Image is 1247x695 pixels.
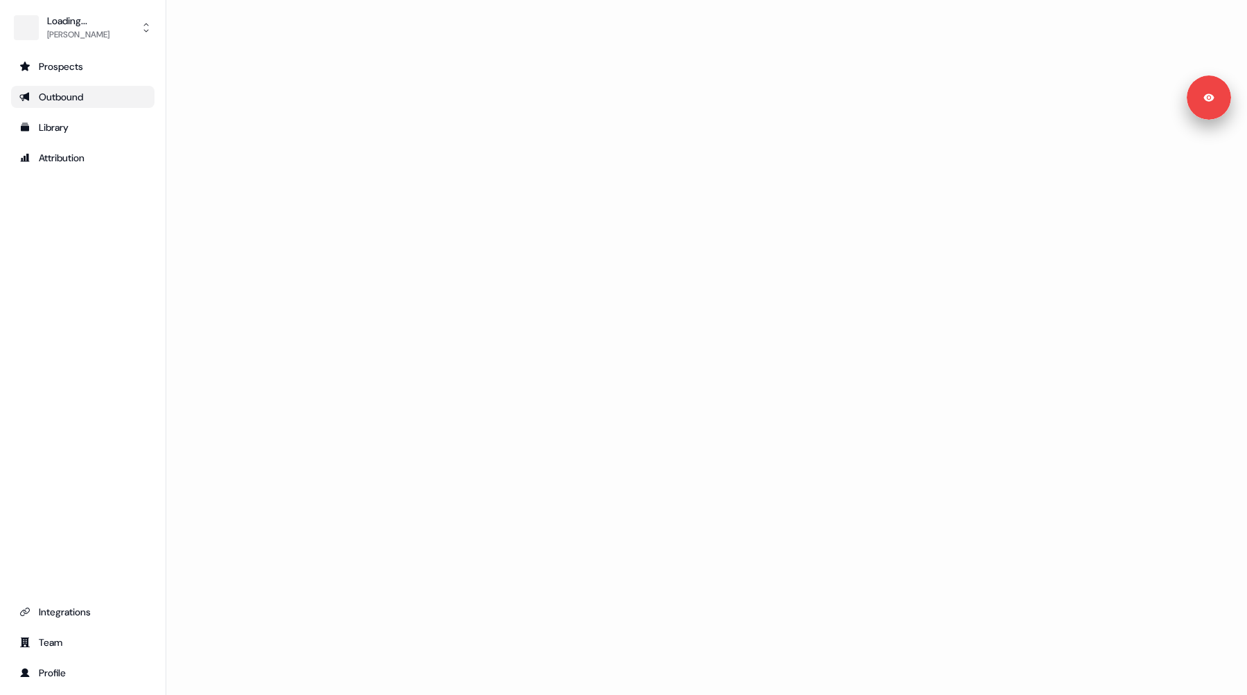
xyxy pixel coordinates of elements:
a: Go to prospects [11,55,154,78]
a: Go to templates [11,116,154,138]
a: Go to profile [11,662,154,684]
a: Go to integrations [11,601,154,623]
div: Prospects [19,60,146,73]
a: Go to team [11,631,154,653]
a: Go to attribution [11,147,154,169]
a: Go to outbound experience [11,86,154,108]
div: Loading... [47,14,109,28]
button: Loading...[PERSON_NAME] [11,11,154,44]
div: Attribution [19,151,146,165]
div: Integrations [19,605,146,619]
div: Profile [19,666,146,680]
div: Outbound [19,90,146,104]
div: Library [19,120,146,134]
div: Team [19,635,146,649]
div: [PERSON_NAME] [47,28,109,42]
